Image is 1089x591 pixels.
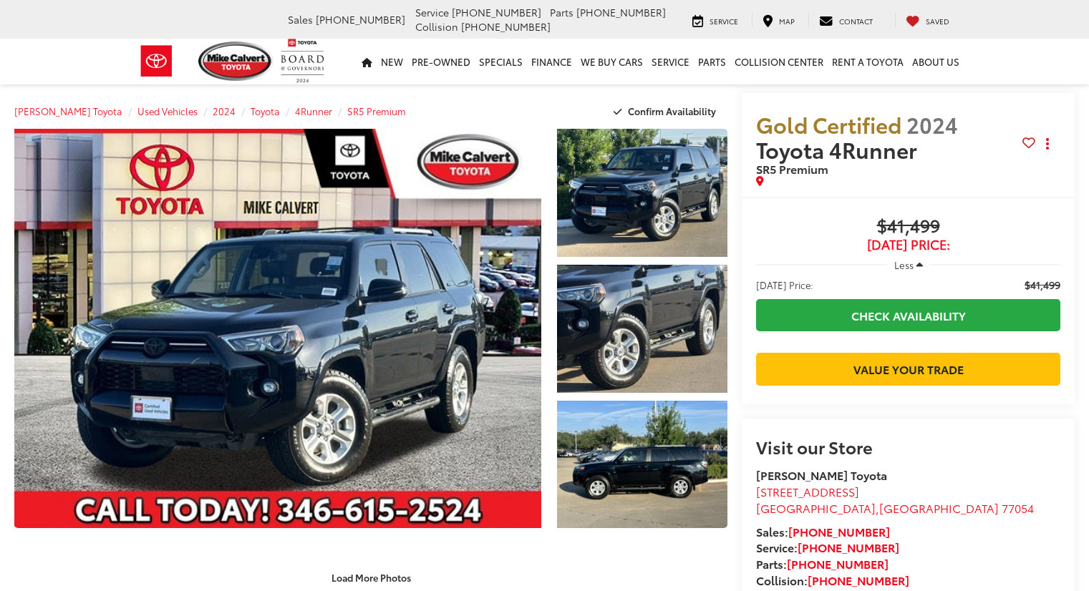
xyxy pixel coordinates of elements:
[756,160,828,177] span: SR5 Premium
[895,13,960,27] a: My Saved Vehicles
[756,555,889,572] strong: Parts:
[130,38,183,84] img: Toyota
[808,572,909,588] a: [PHONE_NUMBER]
[756,299,1060,331] a: Check Availability
[295,104,332,117] a: 4Runner
[756,467,887,483] strong: [PERSON_NAME] Toyota
[756,353,1060,385] a: Value Your Trade
[756,539,899,555] strong: Service:
[475,39,527,84] a: Specials
[756,499,876,516] span: [GEOGRAPHIC_DATA]
[647,39,694,84] a: Service
[1002,499,1034,516] span: 77054
[694,39,730,84] a: Parts
[828,39,908,84] a: Rent a Toyota
[137,104,198,117] a: Used Vehicles
[752,13,805,27] a: Map
[908,39,964,84] a: About Us
[321,565,421,590] button: Load More Photos
[628,104,716,117] span: Confirm Availability
[808,13,884,27] a: Contact
[756,278,813,292] span: [DATE] Price:
[14,129,541,528] a: Expand Photo 0
[452,5,541,19] span: [PHONE_NUMBER]
[756,483,859,499] span: [STREET_ADDRESS]
[1046,138,1049,150] span: dropdown dots
[557,265,727,393] a: Expand Photo 2
[926,16,949,26] span: Saved
[887,252,930,278] button: Less
[756,437,1060,456] h2: Visit our Store
[682,13,749,27] a: Service
[14,104,122,117] a: [PERSON_NAME] Toyota
[288,12,313,26] span: Sales
[894,258,914,271] span: Less
[377,39,407,84] a: New
[557,129,727,257] a: Expand Photo 1
[906,109,958,140] span: 2024
[798,539,899,555] a: [PHONE_NUMBER]
[1035,132,1060,157] button: Actions
[555,127,729,258] img: 2024 Toyota 4Runner SR5 Premium
[788,523,890,539] a: [PHONE_NUMBER]
[839,16,873,26] span: Contact
[316,12,405,26] span: [PHONE_NUMBER]
[461,19,551,34] span: [PHONE_NUMBER]
[198,41,274,81] img: Mike Calvert Toyota
[415,19,458,34] span: Collision
[879,499,999,516] span: [GEOGRAPHIC_DATA]
[415,5,449,19] span: Service
[756,134,922,165] span: Toyota 4Runner
[555,263,729,394] img: 2024 Toyota 4Runner SR5 Premium
[756,216,1060,238] span: $41,499
[407,39,475,84] a: Pre-Owned
[756,483,1034,516] a: [STREET_ADDRESS] [GEOGRAPHIC_DATA],[GEOGRAPHIC_DATA] 77054
[576,5,666,19] span: [PHONE_NUMBER]
[251,104,280,117] a: Toyota
[606,99,728,124] button: Confirm Availability
[756,109,901,140] span: Gold Certified
[756,572,909,588] strong: Collision:
[550,5,573,19] span: Parts
[555,399,729,529] img: 2024 Toyota 4Runner SR5 Premium
[347,104,406,117] a: SR5 Premium
[527,39,576,84] a: Finance
[730,39,828,84] a: Collision Center
[779,16,795,26] span: Map
[756,238,1060,252] span: [DATE] Price:
[1025,278,1060,292] span: $41,499
[357,39,377,84] a: Home
[787,555,889,572] a: [PHONE_NUMBER]
[9,127,546,530] img: 2024 Toyota 4Runner SR5 Premium
[756,499,1034,516] span: ,
[557,401,727,529] a: Expand Photo 3
[213,104,236,117] a: 2024
[576,39,647,84] a: WE BUY CARS
[756,523,890,539] strong: Sales:
[710,16,738,26] span: Service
